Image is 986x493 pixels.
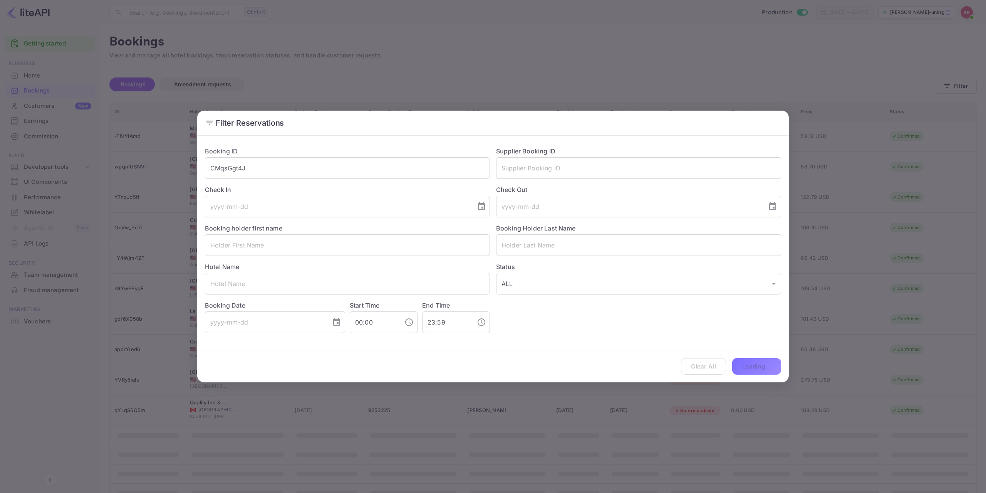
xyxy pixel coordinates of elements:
[765,199,780,214] button: Choose date
[205,263,240,271] label: Hotel Name
[401,315,417,330] button: Choose time, selected time is 12:00 AM
[496,196,762,217] input: yyyy-mm-dd
[422,301,450,309] label: End Time
[329,315,344,330] button: Choose date
[205,311,326,333] input: yyyy-mm-dd
[350,301,380,309] label: Start Time
[205,234,490,256] input: Holder First Name
[496,157,781,179] input: Supplier Booking ID
[496,262,781,271] label: Status
[422,311,471,333] input: hh:mm
[205,185,490,194] label: Check In
[474,315,489,330] button: Choose time, selected time is 11:59 PM
[205,196,471,217] input: yyyy-mm-dd
[496,185,781,194] label: Check Out
[350,311,398,333] input: hh:mm
[197,111,789,135] h2: Filter Reservations
[496,224,576,232] label: Booking Holder Last Name
[205,157,490,179] input: Booking ID
[205,147,238,155] label: Booking ID
[205,224,282,232] label: Booking holder first name
[474,199,489,214] button: Choose date
[496,273,781,294] div: ALL
[205,301,345,310] label: Booking Date
[496,147,555,155] label: Supplier Booking ID
[496,234,781,256] input: Holder Last Name
[205,273,490,294] input: Hotel Name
